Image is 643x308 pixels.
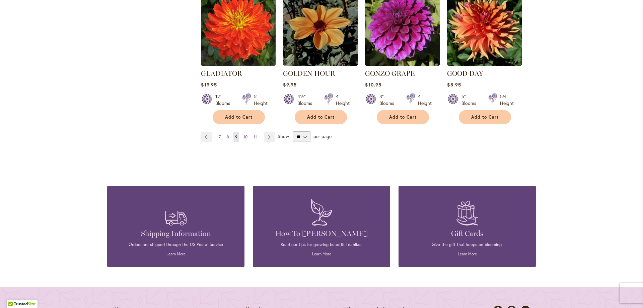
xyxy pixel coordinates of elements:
iframe: Launch Accessibility Center [5,284,24,303]
span: $8.95 [447,81,461,88]
div: 5½' Height [500,93,514,107]
button: Add to Cart [459,110,511,124]
h4: Gift Cards [409,229,526,238]
span: 7 [219,134,221,139]
div: 12" Blooms [215,93,234,107]
span: 9 [235,134,237,139]
div: 3" Blooms [379,93,398,107]
span: $9.95 [283,81,296,88]
span: $19.95 [201,81,217,88]
p: Read our tips for growing beautiful dahlias. [263,242,380,248]
span: $10.95 [365,81,381,88]
a: 11 [252,132,259,142]
div: 4' Height [336,93,350,107]
span: 8 [227,134,229,139]
div: 5" Blooms [461,93,480,107]
a: 7 [217,132,222,142]
a: GOOD DAY [447,69,483,77]
a: 10 [242,132,249,142]
a: 8 [225,132,231,142]
a: GONZO GRAPE [365,61,440,67]
span: Show [278,133,289,139]
a: GOOD DAY [447,61,522,67]
a: GONZO GRAPE [365,69,415,77]
a: Learn More [458,251,477,256]
button: Add to Cart [377,110,429,124]
span: Add to Cart [471,114,499,120]
p: Orders are shipped through the US Postal Service [117,242,234,248]
div: 4' Height [418,93,432,107]
a: Gladiator [201,61,276,67]
a: Golden Hour [283,61,358,67]
p: Give the gift that keeps on blooming. [409,242,526,248]
h4: How To [PERSON_NAME] [263,229,380,238]
h4: Shipping Information [117,229,234,238]
span: Add to Cart [307,114,335,120]
span: per page [313,133,332,139]
span: 10 [243,134,247,139]
a: Learn More [166,251,186,256]
div: 5' Height [254,93,268,107]
a: GOLDEN HOUR [283,69,335,77]
button: Add to Cart [213,110,265,124]
span: Add to Cart [389,114,417,120]
a: Learn More [312,251,331,256]
div: 4½" Blooms [297,93,316,107]
a: GLADIATOR [201,69,242,77]
span: Add to Cart [225,114,253,120]
span: 11 [254,134,257,139]
button: Add to Cart [295,110,347,124]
